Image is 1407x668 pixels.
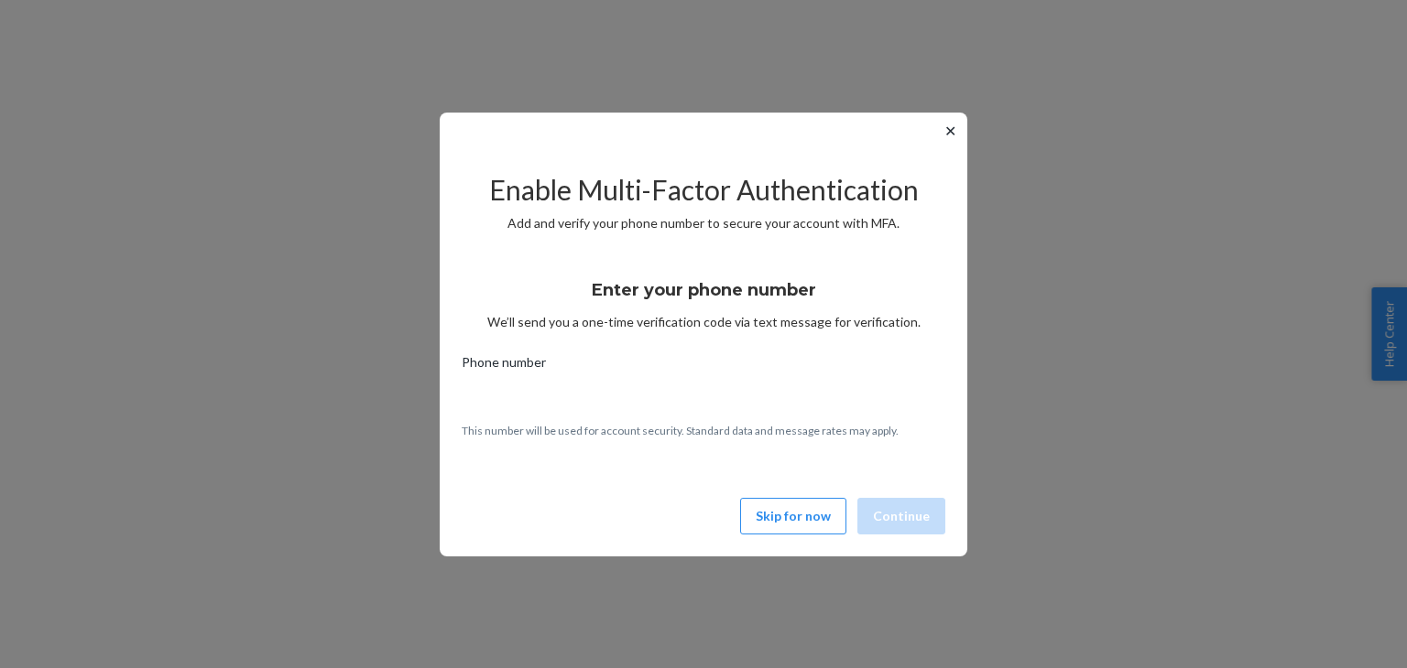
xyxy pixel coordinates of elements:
[740,498,846,534] button: Skip for now
[462,214,945,232] p: Add and verify your phone number to secure your account with MFA.
[462,175,945,205] h2: Enable Multi-Factor Authentication
[941,120,960,142] button: ✕
[462,423,945,438] p: This number will be used for account security. Standard data and message rates may apply.
[592,278,816,302] h3: Enter your phone number
[462,264,945,331] div: We’ll send you a one-time verification code via text message for verification.
[462,353,546,379] span: Phone number
[857,498,945,534] button: Continue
